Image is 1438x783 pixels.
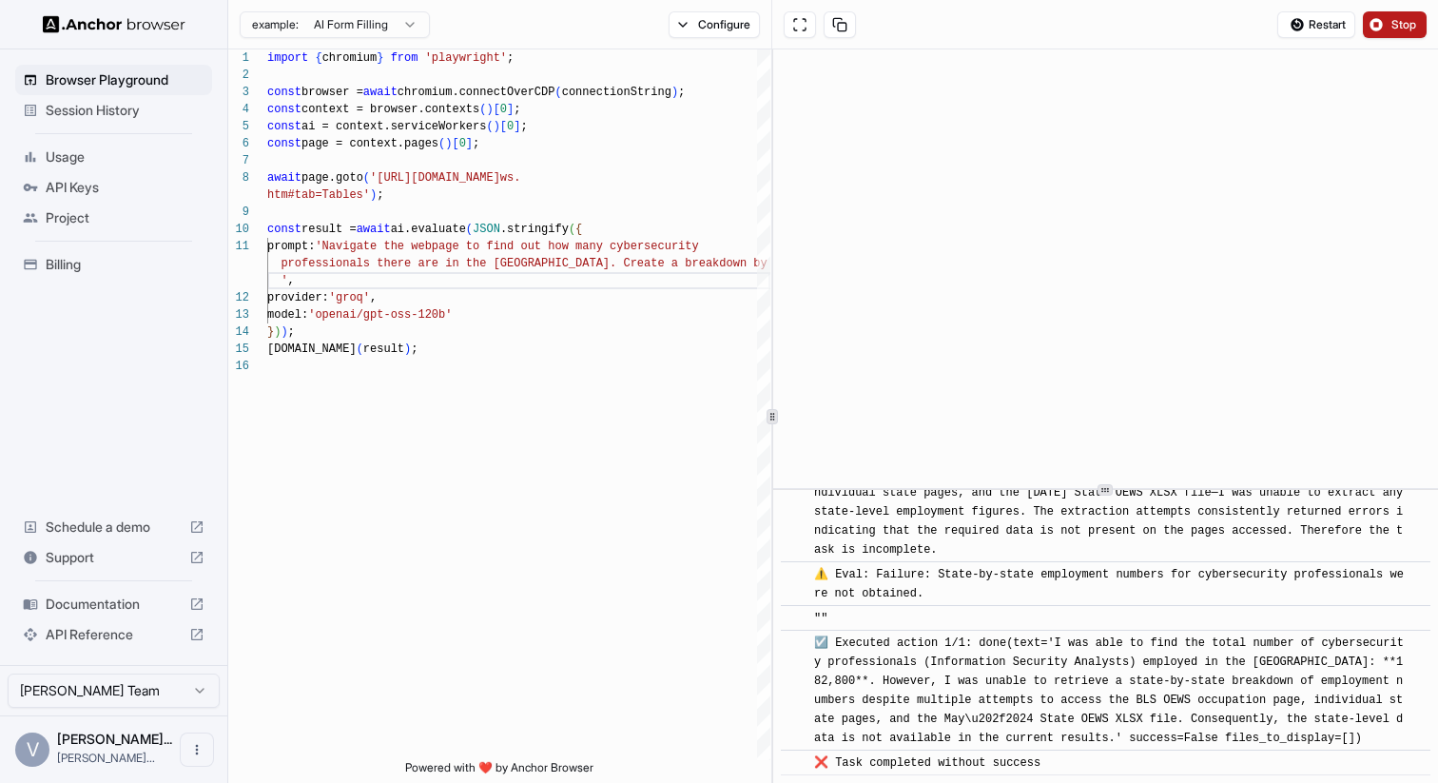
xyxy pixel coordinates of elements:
div: 6 [228,135,249,152]
button: Open in full screen [784,11,816,38]
span: " [814,612,821,625]
span: ws. [500,171,521,185]
span: ​ [790,754,800,773]
div: Documentation [15,589,212,619]
span: ) [486,103,493,116]
span: 0 [459,137,466,150]
div: 2 [228,67,249,84]
div: 7 [228,152,249,169]
span: Session History [46,101,204,120]
span: const [267,120,301,133]
span: ; [473,137,479,150]
div: 9 [228,204,249,221]
div: 8 [228,169,249,186]
div: Project [15,203,212,233]
div: API Reference [15,619,212,650]
span: const [267,223,301,236]
span: ' [281,274,287,287]
span: await [267,171,301,185]
div: V [15,733,49,767]
div: Support [15,542,212,573]
span: [DOMAIN_NAME] [267,343,357,356]
span: " [821,612,827,625]
button: Stop [1363,11,1427,38]
span: await [357,223,391,236]
span: Restart [1309,17,1346,32]
span: ☑️ Executed action 1/1: done(text='I was able to find the total number of cybersecurity professio... [814,636,1404,745]
span: prompt: [267,240,315,253]
span: { [315,51,321,65]
span: ​ [790,634,800,653]
span: professionals there are in the [GEOGRAPHIC_DATA]. Create a breakd [281,257,726,270]
span: ] [466,137,473,150]
span: } [267,325,274,339]
span: Billing [46,255,204,274]
span: .stringify [500,223,569,236]
div: API Keys [15,172,212,203]
div: 16 [228,358,249,375]
span: ai = context.serviceWorkers [301,120,486,133]
span: ( [357,343,363,356]
div: 4 [228,101,249,118]
div: Schedule a demo [15,512,212,542]
span: ] [507,103,514,116]
span: Project [46,208,204,227]
span: JSON [473,223,500,236]
span: provider: [267,291,329,304]
span: const [267,103,301,116]
span: ( [486,120,493,133]
span: result = [301,223,357,236]
span: [ [452,137,458,150]
span: ( [363,171,370,185]
span: ​ [790,565,800,584]
span: model: [267,308,308,322]
span: curity [657,240,698,253]
span: ⚠️ Eval: Failure: State‑by‑state employment numbers for cybersecurity professionals were not obta... [814,568,1404,600]
div: 1 [228,49,249,67]
span: Documentation [46,595,182,614]
div: Browser Playground [15,65,212,95]
span: Browser Playground [46,70,204,89]
span: Vig Sachidananda [57,731,172,747]
div: Session History [15,95,212,126]
span: Powered with ❤️ by Anchor Browser [405,760,593,783]
span: from [391,51,418,65]
div: 3 [228,84,249,101]
span: ( [479,103,486,116]
span: , [288,274,295,287]
span: ( [466,223,473,236]
span: ​ [790,609,800,628]
span: ) [370,188,377,202]
span: Usage [46,147,204,166]
span: 'Navigate the webpage to find out how many cyberse [315,240,657,253]
span: ) [671,86,678,99]
span: ( [438,137,445,150]
span: } [377,51,383,65]
span: ( [554,86,561,99]
span: ) [404,343,411,356]
span: page = context.pages [301,137,438,150]
span: import [267,51,308,65]
span: 'playwright' [425,51,507,65]
div: 12 [228,289,249,306]
span: ) [281,325,287,339]
button: Restart [1277,11,1355,38]
button: Configure [669,11,761,38]
span: 'groq' [329,291,370,304]
span: v.sachidananda@gmail.com [57,751,155,765]
span: ; [377,188,383,202]
span: own by each state. [726,257,849,270]
span: page.goto [301,171,363,185]
span: { [575,223,582,236]
span: Support [46,548,182,567]
div: 15 [228,341,249,358]
span: await [363,86,398,99]
span: ; [411,343,418,356]
div: 11 [228,238,249,255]
button: Open menu [180,733,214,767]
div: Billing [15,249,212,280]
span: ; [678,86,685,99]
button: Copy session ID [824,11,856,38]
span: API Reference [46,625,182,644]
span: result [363,343,404,356]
